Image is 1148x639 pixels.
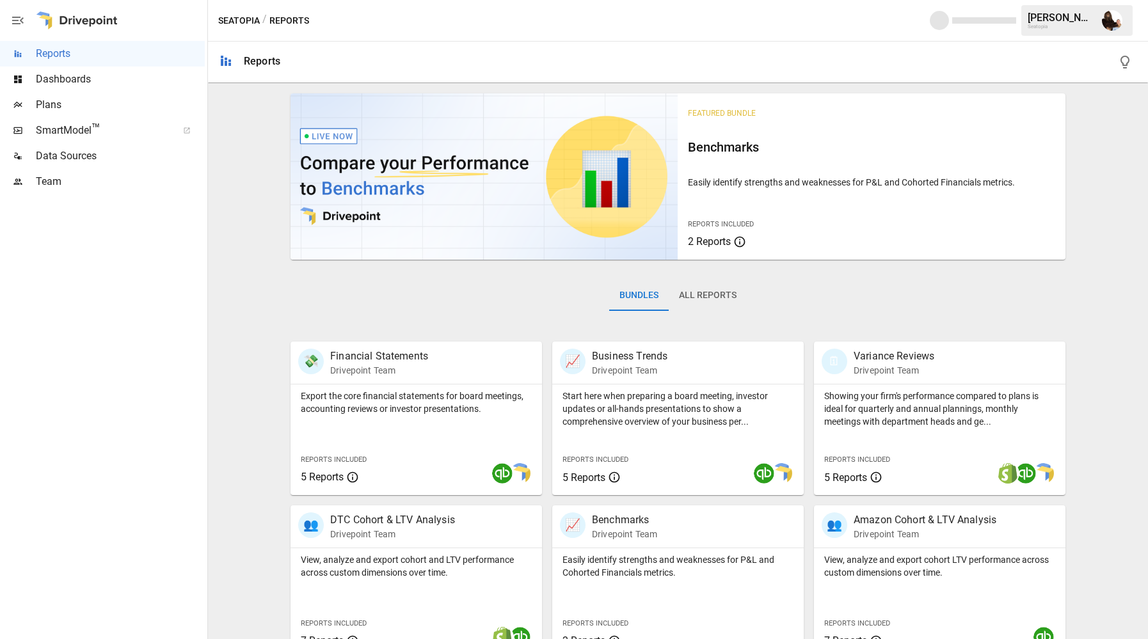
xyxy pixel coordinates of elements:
span: 2 Reports [688,235,731,248]
img: smart model [772,463,792,484]
span: Reports Included [688,220,754,228]
div: / [262,13,267,29]
button: All Reports [669,280,747,311]
img: quickbooks [754,463,774,484]
span: Dashboards [36,72,205,87]
span: Reports [36,46,205,61]
p: View, analyze and export cohort and LTV performance across custom dimensions over time. [301,553,532,579]
p: Benchmarks [592,512,657,528]
span: Team [36,174,205,189]
div: 📈 [560,349,586,374]
span: SmartModel [36,123,169,138]
img: smart model [1033,463,1054,484]
p: DTC Cohort & LTV Analysis [330,512,455,528]
p: Drivepoint Team [330,364,428,377]
span: 5 Reports [301,471,344,483]
p: Financial Statements [330,349,428,364]
p: Easily identify strengths and weaknesses for P&L and Cohorted Financials metrics. [562,553,793,579]
span: Reports Included [562,455,628,464]
span: Plans [36,97,205,113]
span: Featured Bundle [688,109,756,118]
div: 👥 [822,512,847,538]
button: Ryan Dranginis [1094,3,1130,38]
p: Amazon Cohort & LTV Analysis [854,512,996,528]
p: Start here when preparing a board meeting, investor updates or all-hands presentations to show a ... [562,390,793,428]
h6: Benchmarks [688,137,1055,157]
img: Ryan Dranginis [1102,10,1122,31]
span: Reports Included [562,619,628,627]
p: Export the core financial statements for board meetings, accounting reviews or investor presentat... [301,390,532,415]
div: Seatopia [1028,24,1094,29]
button: Bundles [609,280,669,311]
img: smart model [510,463,530,484]
div: 🗓 [822,349,847,374]
div: [PERSON_NAME] [1028,12,1094,24]
span: Data Sources [36,148,205,164]
p: Easily identify strengths and weaknesses for P&L and Cohorted Financials metrics. [688,176,1055,189]
span: Reports Included [301,455,367,464]
img: video thumbnail [291,93,678,260]
div: Reports [244,55,280,67]
p: Variance Reviews [854,349,934,364]
p: Drivepoint Team [854,364,934,377]
span: ™ [92,121,100,137]
button: Seatopia [218,13,260,29]
img: quickbooks [492,463,513,484]
p: Drivepoint Team [592,364,667,377]
p: View, analyze and export cohort LTV performance across custom dimensions over time. [824,553,1055,579]
span: Reports Included [824,619,890,627]
div: 👥 [298,512,324,538]
span: Reports Included [824,455,890,464]
p: Drivepoint Team [592,528,657,540]
span: 5 Reports [562,471,605,484]
p: Business Trends [592,349,667,364]
img: quickbooks [1016,463,1036,484]
p: Drivepoint Team [330,528,455,540]
span: 5 Reports [824,471,867,484]
span: Reports Included [301,619,367,627]
p: Showing your firm's performance compared to plans is ideal for quarterly and annual plannings, mo... [824,390,1055,428]
p: Drivepoint Team [854,528,996,540]
div: 📈 [560,512,586,538]
div: 💸 [298,349,324,374]
img: shopify [998,463,1018,484]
